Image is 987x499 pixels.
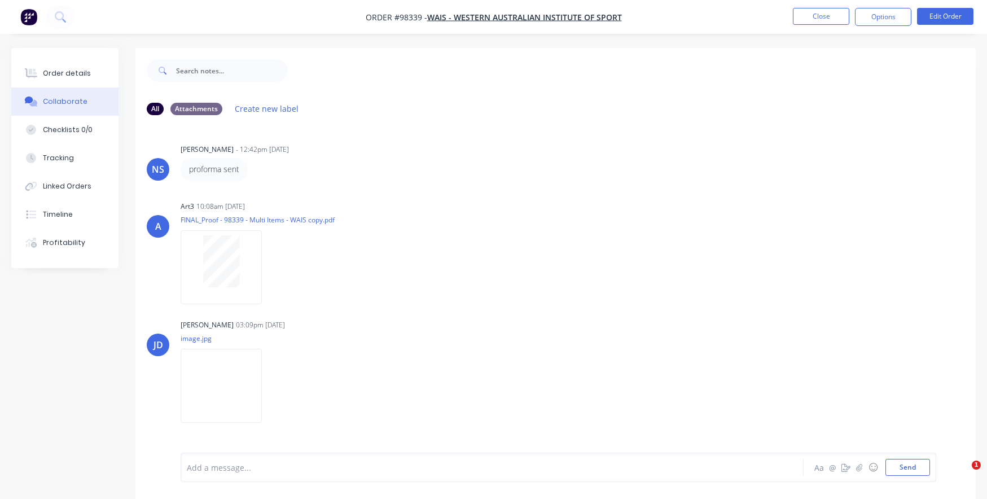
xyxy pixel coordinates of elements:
[43,209,73,220] div: Timeline
[11,116,119,144] button: Checklists 0/0
[43,125,93,135] div: Checklists 0/0
[43,68,91,78] div: Order details
[181,320,234,330] div: [PERSON_NAME]
[147,103,164,115] div: All
[229,101,305,116] button: Create new label
[236,320,285,330] div: 03:09pm [DATE]
[11,229,119,257] button: Profitability
[181,202,194,212] div: art3
[189,164,239,175] p: proforma sent
[11,87,119,116] button: Collaborate
[11,200,119,229] button: Timeline
[181,334,273,343] p: image.jpg
[793,8,849,25] button: Close
[826,461,839,474] button: @
[427,12,622,23] a: WAIS - Western Australian Institute of Sport
[366,12,427,23] span: Order #98339 -
[181,145,234,155] div: [PERSON_NAME]
[917,8,973,25] button: Edit Order
[196,202,245,212] div: 10:08am [DATE]
[885,459,930,476] button: Send
[949,461,976,488] iframe: Intercom live chat
[855,8,911,26] button: Options
[236,145,289,155] div: - 12:42pm [DATE]
[43,238,85,248] div: Profitability
[181,215,335,225] p: FINAL_Proof - 98339 - Multi Items - WAIS copy.pdf
[43,181,91,191] div: Linked Orders
[812,461,826,474] button: Aa
[170,103,222,115] div: Attachments
[972,461,981,470] span: 1
[11,144,119,172] button: Tracking
[153,338,163,352] div: JD
[43,153,74,163] div: Tracking
[866,461,880,474] button: ☺
[43,97,87,107] div: Collaborate
[20,8,37,25] img: Factory
[176,59,288,82] input: Search notes...
[11,172,119,200] button: Linked Orders
[11,59,119,87] button: Order details
[152,163,164,176] div: NS
[155,220,161,233] div: A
